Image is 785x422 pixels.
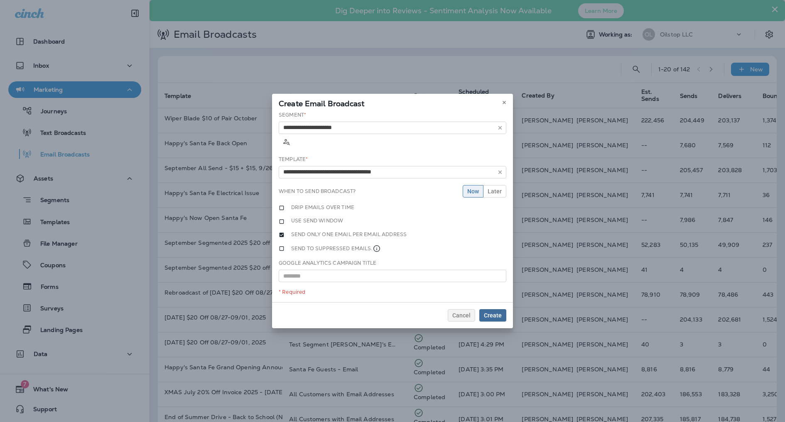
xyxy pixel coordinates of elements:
[272,94,513,111] div: Create Email Broadcast
[291,217,343,224] label: Use send window
[291,244,381,253] label: Send to suppressed emails.
[467,188,479,194] span: Now
[279,188,356,195] label: When to send broadcast?
[279,289,506,295] div: * Required
[279,156,308,163] label: Template
[291,204,354,211] label: Drip emails over time
[291,231,407,238] label: Send only one email per email address
[483,185,506,198] button: Later
[279,112,306,118] label: Segment
[479,309,506,322] button: Create
[448,309,475,322] button: Cancel
[452,312,471,318] span: Cancel
[463,185,483,198] button: Now
[279,260,376,266] label: Google Analytics Campaign Title
[279,134,294,149] button: Calculate the estimated number of emails to be sent based on selected segment. (This could take a...
[484,312,502,318] span: Create
[488,188,502,194] span: Later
